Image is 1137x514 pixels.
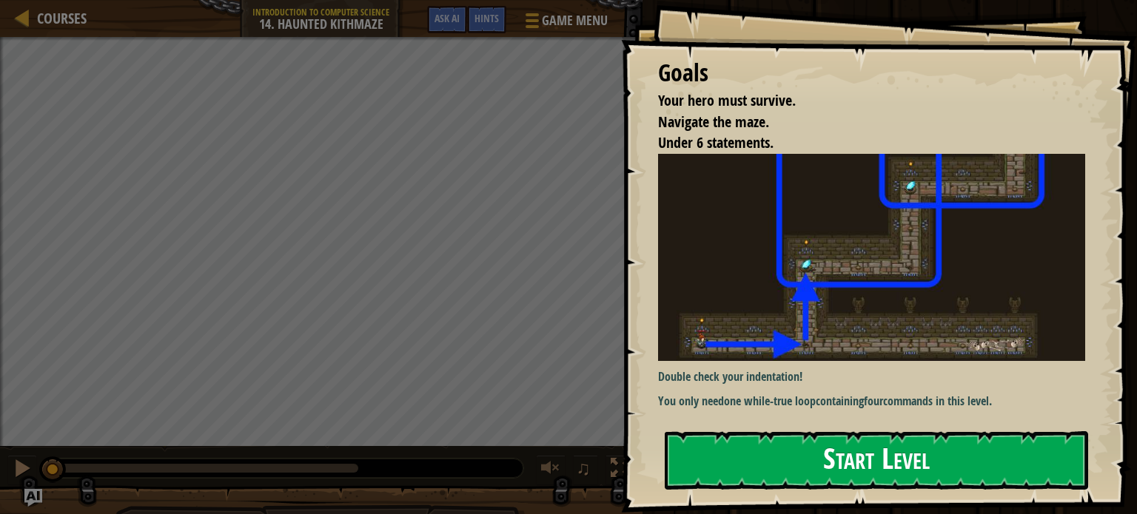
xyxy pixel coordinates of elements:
[640,90,1081,112] li: Your hero must survive.
[576,457,591,479] span: ♫
[658,154,1085,361] img: Haunted kithmaze
[514,6,617,41] button: Game Menu
[724,393,741,409] strong: one
[7,455,37,485] button: Ctrl + P: Pause
[744,393,816,409] strong: while-true loop
[640,112,1081,133] li: Navigate the maze.
[640,132,1081,154] li: Under 6 statements.
[427,6,467,33] button: Ask AI
[24,489,42,507] button: Ask AI
[606,455,635,485] button: Toggle fullscreen
[658,112,769,132] span: Navigate the maze.
[474,11,499,25] span: Hints
[658,368,1085,385] p: Double check your indentation!
[573,455,598,485] button: ♫
[658,393,1085,410] p: You only need containing commands in this level.
[658,132,774,152] span: Under 6 statements.
[37,8,87,28] span: Courses
[665,431,1088,490] button: Start Level
[542,11,608,30] span: Game Menu
[658,90,796,110] span: Your hero must survive.
[658,56,1085,90] div: Goals
[864,393,883,409] strong: four
[30,8,87,28] a: Courses
[435,11,460,25] span: Ask AI
[536,455,566,485] button: Adjust volume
